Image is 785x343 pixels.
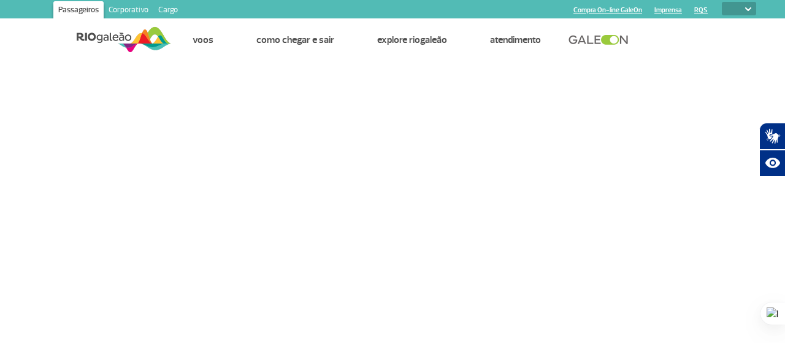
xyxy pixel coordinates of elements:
a: Atendimento [490,34,541,46]
a: Como chegar e sair [256,34,334,46]
a: Explore RIOgaleão [377,34,447,46]
a: Corporativo [104,1,153,21]
button: Abrir recursos assistivos. [759,150,785,177]
a: Imprensa [654,6,682,14]
button: Abrir tradutor de língua de sinais. [759,123,785,150]
a: Cargo [153,1,183,21]
a: Compra On-line GaleOn [573,6,642,14]
a: Voos [193,34,213,46]
div: Plugin de acessibilidade da Hand Talk. [759,123,785,177]
a: RQS [694,6,708,14]
a: Passageiros [53,1,104,21]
